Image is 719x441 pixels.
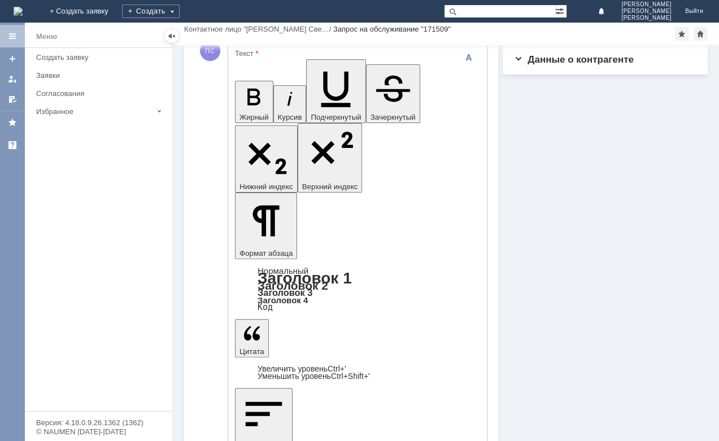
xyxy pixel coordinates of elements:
[302,182,358,191] span: Верхний индекс
[235,267,480,311] div: Формат абзаца
[366,64,420,123] button: Зачеркнутый
[621,1,672,8] span: [PERSON_NAME]
[258,372,370,381] a: Decrease
[258,287,312,298] a: Заголовок 3
[694,27,707,41] div: Сделать домашней страницей
[331,372,370,381] span: Ctrl+Shift+'
[462,51,476,64] span: Скрыть панель инструментов
[185,36,195,45] img: download
[258,302,273,312] a: Код
[184,25,333,33] div: /
[258,364,346,373] a: Increase
[235,81,273,124] button: Жирный
[3,70,21,88] a: Мои заявки
[333,25,451,33] div: Запрос на обслуживание "171509"
[14,7,23,16] img: logo
[5,5,165,158] div: Добрый день. Нужна аналитика в счетах дохода (9020.1 и 9020.3) по контрагентам. Вероятно это не п...
[258,295,308,305] a: Заголовок 4
[278,113,302,121] span: Курсив
[306,59,365,123] button: Подчеркнутый
[36,30,57,43] div: Меню
[239,182,293,191] span: Нижний индекс
[165,36,175,45] img: download
[36,71,165,80] div: Заявки
[235,125,298,193] button: Нижний индекс
[235,365,480,380] div: Цитата
[165,29,178,43] div: Скрыть меню
[184,25,329,33] a: Контактное лицо "[PERSON_NAME] Све…
[32,85,169,102] a: Согласования
[5,41,166,156] img: +aDEYAAAAGSURBVAMAjhTVbBiAveMAAAAASUVORK5CYII=
[258,269,352,287] a: Заголовок 1
[258,266,308,276] a: Нормальный
[32,67,169,84] a: Заявки
[235,319,269,357] button: Цитата
[235,193,297,259] button: Формат абзаца
[514,54,634,65] span: Данные о контрагенте
[258,279,328,292] a: Заголовок 2
[36,419,160,426] div: Версия: 4.18.0.9.26.1362 (1362)
[311,113,361,121] span: Подчеркнутый
[555,5,567,16] span: Расширенный поиск
[175,36,185,45] img: download
[14,7,23,16] a: Перейти на домашнюю страницу
[32,49,169,66] a: Создать заявку
[239,249,293,257] span: Формат абзаца
[675,27,689,41] div: Добавить в избранное
[3,50,21,68] a: Создать заявку
[239,113,269,121] span: Жирный
[328,364,346,373] span: Ctrl+'
[36,53,165,62] div: Создать заявку
[3,90,21,108] a: Мои согласования
[36,107,152,116] div: Избранное
[122,5,180,18] div: Создать
[298,123,363,193] button: Верхний индекс
[621,15,672,21] span: [PERSON_NAME]
[621,8,672,15] span: [PERSON_NAME]
[36,428,160,435] div: © NAUMEN [DATE]-[DATE]
[36,89,165,98] div: Согласования
[239,347,264,356] span: Цитата
[200,41,220,61] span: ПС
[235,50,478,57] div: Текст
[273,85,307,123] button: Курсив
[3,136,21,154] a: Сервис Деск
[371,113,416,121] span: Зачеркнутый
